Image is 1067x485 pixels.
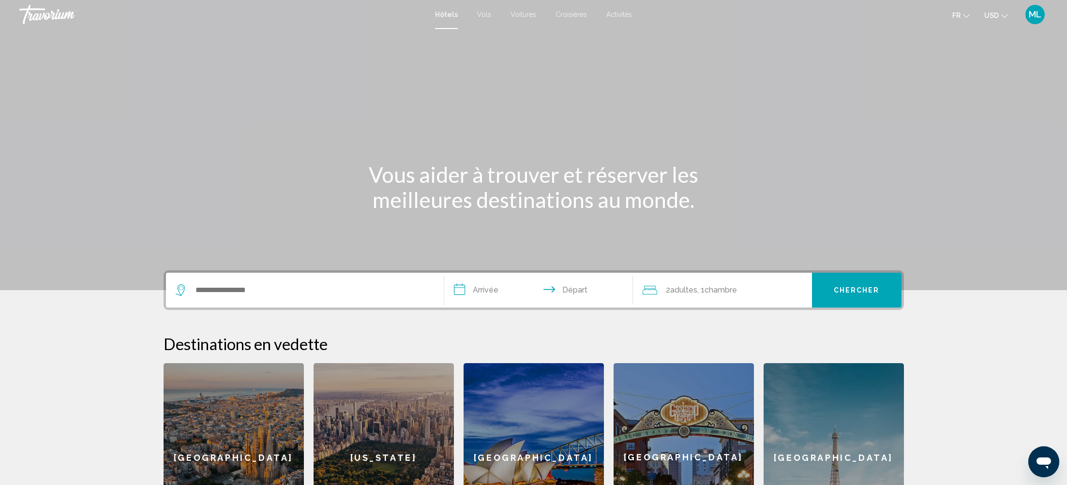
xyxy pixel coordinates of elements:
a: Voitures [511,11,536,18]
div: Search widget [166,273,902,308]
button: Check in and out dates [444,273,633,308]
a: Hôtels [435,11,458,18]
iframe: Bouton de lancement de la fenêtre de messagerie [1028,446,1059,477]
button: Change currency [984,8,1008,22]
button: Change language [952,8,970,22]
span: Chambre [705,285,737,294]
button: User Menu [1022,4,1048,25]
span: USD [984,12,999,19]
span: Chercher [834,287,880,294]
button: Travelers: 2 adults, 0 children [633,273,812,308]
span: ML [1029,10,1041,19]
span: Adultes [670,285,697,294]
a: Croisières [556,11,587,18]
span: 2 [666,283,697,297]
h1: Vous aider à trouver et réserver les meilleures destinations au monde. [352,162,715,212]
span: fr [952,12,961,19]
h2: Destinations en vedette [164,334,904,353]
a: Activités [606,11,632,18]
span: , 1 [697,283,737,297]
button: Chercher [812,273,902,308]
a: Travorium [19,5,425,24]
a: Vols [477,11,491,18]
